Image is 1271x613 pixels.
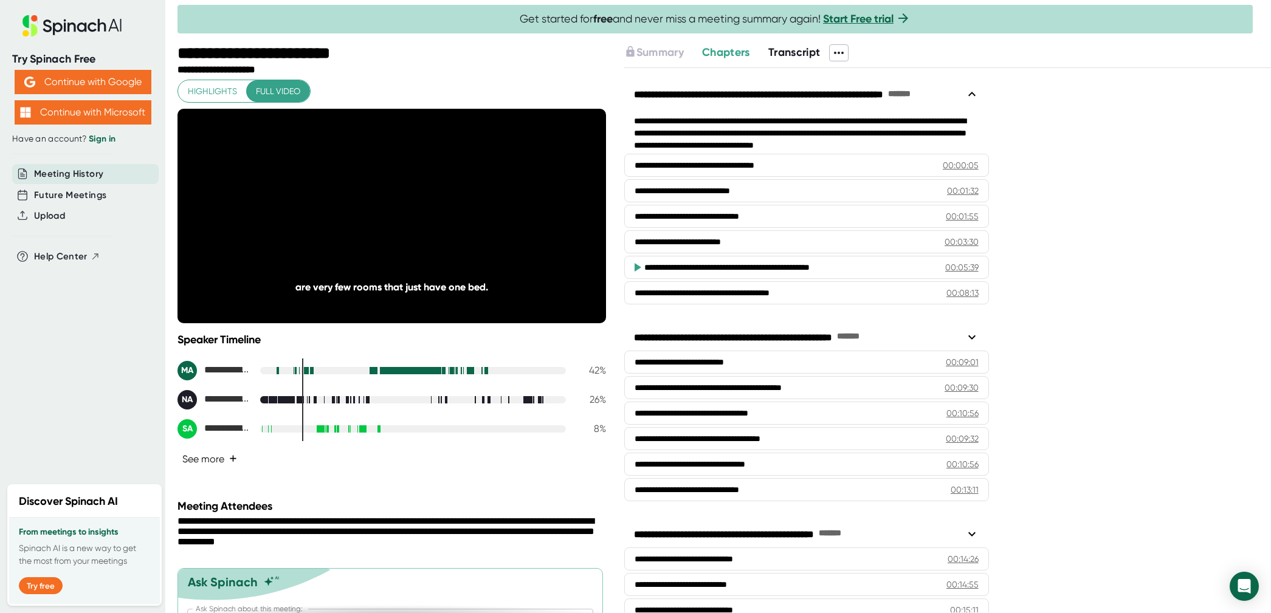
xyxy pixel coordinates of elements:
[19,527,150,537] h3: From meetings to insights
[34,209,65,223] button: Upload
[946,578,979,591] div: 00:14:55
[12,134,153,145] div: Have an account?
[24,77,35,87] img: Aehbyd4JwY73AAAAAElFTkSuQmCC
[188,575,258,589] div: Ask Spinach
[19,577,63,594] button: Try free
[946,356,979,368] div: 00:09:01
[1230,572,1259,601] div: Open Intercom Messenger
[702,46,750,59] span: Chapters
[34,167,103,181] button: Meeting History
[229,454,237,464] span: +
[624,44,684,61] button: Summary
[943,159,979,171] div: 00:00:05
[177,361,197,380] div: MA
[948,553,979,565] div: 00:14:26
[89,134,115,144] a: Sign in
[946,458,979,470] div: 00:10:56
[520,12,911,26] span: Get started for and never miss a meeting summary again!
[947,185,979,197] div: 00:01:32
[177,419,197,439] div: SA
[702,44,750,61] button: Chapters
[576,394,606,405] div: 26 %
[19,493,118,510] h2: Discover Spinach AI
[177,499,609,513] div: Meeting Attendees
[946,433,979,445] div: 00:09:32
[945,261,979,273] div: 00:05:39
[34,250,100,264] button: Help Center
[945,382,979,394] div: 00:09:30
[177,361,250,380] div: Mahyar Abbasian
[177,333,606,346] div: Speaker Timeline
[951,484,979,496] div: 00:13:11
[823,12,894,26] a: Start Free trial
[768,44,821,61] button: Transcript
[256,84,300,99] span: Full video
[946,287,979,299] div: 00:08:13
[177,448,242,470] button: See more+
[945,236,979,248] div: 00:03:30
[576,365,606,376] div: 42 %
[593,12,613,26] b: free
[768,46,821,59] span: Transcript
[15,70,151,94] button: Continue with Google
[34,250,88,264] span: Help Center
[220,281,563,293] div: are very few rooms that just have one bed.
[177,390,197,409] div: NA
[15,100,151,125] button: Continue with Microsoft
[19,542,150,567] p: Spinach AI is a new way to get the most from your meetings
[576,423,606,434] div: 8 %
[946,407,979,419] div: 00:10:56
[246,80,310,103] button: Full video
[636,46,684,59] span: Summary
[624,44,702,61] div: Upgrade to access
[946,210,979,222] div: 00:01:55
[177,390,250,409] div: Nyamathi, Adeline
[34,188,106,202] button: Future Meetings
[178,80,247,103] button: Highlights
[12,52,153,66] div: Try Spinach Free
[188,84,237,99] span: Highlights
